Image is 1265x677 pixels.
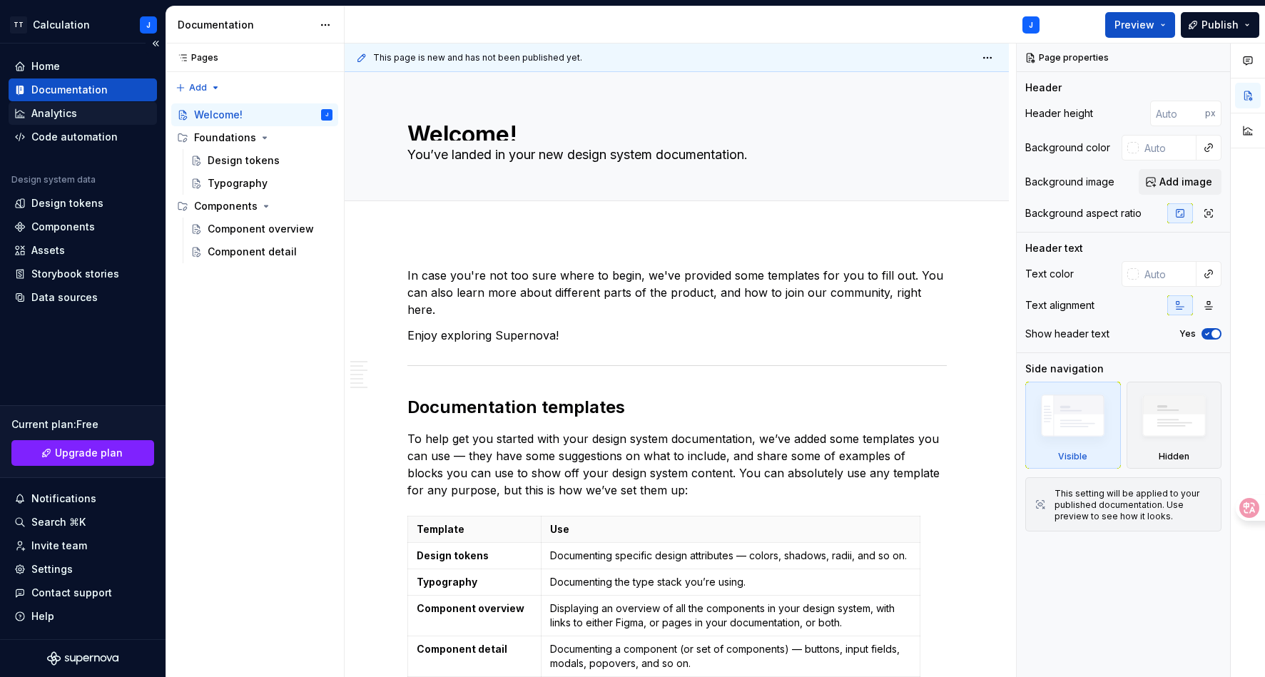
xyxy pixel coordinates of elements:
div: Components [171,195,338,218]
div: Design tokens [208,153,280,168]
h2: Documentation templates [407,396,947,419]
div: Notifications [31,492,96,506]
svg: Supernova Logo [47,651,118,666]
div: Current plan : Free [11,417,154,432]
div: Analytics [31,106,77,121]
div: This setting will be applied to your published documentation. Use preview to see how it looks. [1055,488,1212,522]
a: Assets [9,239,157,262]
div: Background aspect ratio [1025,206,1142,220]
span: Add image [1159,175,1212,189]
div: Visible [1025,382,1121,469]
div: Page tree [171,103,338,263]
textarea: Welcome! [405,118,944,141]
div: Code automation [31,130,118,144]
a: Storybook stories [9,263,157,285]
div: Typography [208,176,268,190]
p: Displaying an overview of all the components in your design system, with links to either Figma, o... [550,601,911,630]
input: Auto [1139,261,1197,287]
div: Documentation [178,18,313,32]
div: Text alignment [1025,298,1094,312]
span: Publish [1202,18,1239,32]
button: Help [9,605,157,628]
a: Design tokens [185,149,338,172]
a: Data sources [9,286,157,309]
a: Documentation [9,78,157,101]
span: Upgrade plan [55,446,123,460]
button: Notifications [9,487,157,510]
span: Preview [1114,18,1154,32]
button: Preview [1105,12,1175,38]
div: Help [31,609,54,623]
a: Code automation [9,126,157,148]
div: J [1029,19,1033,31]
div: Component overview [208,222,314,236]
div: Data sources [31,290,98,305]
div: Welcome! [194,108,243,122]
div: Invite team [31,539,87,553]
a: Component overview [185,218,338,240]
a: Analytics [9,102,157,125]
div: Side navigation [1025,362,1104,376]
button: TTCalculationJ [3,9,163,40]
a: Welcome!J [171,103,338,126]
div: Components [194,199,258,213]
input: Auto [1150,101,1205,126]
a: Component detail [185,240,338,263]
button: Collapse sidebar [146,34,166,54]
div: Components [31,220,95,234]
span: This page is new and has not been published yet. [373,52,582,63]
div: Hidden [1159,451,1189,462]
p: Documenting the type stack you’re using. [550,575,911,589]
p: Documenting specific design attributes — colors, shadows, radii, and so on. [550,549,911,563]
a: Typography [185,172,338,195]
div: TT [10,16,27,34]
div: Design system data [11,174,96,185]
p: Template [417,522,532,536]
div: Assets [31,243,65,258]
strong: Design tokens [417,549,489,561]
textarea: You’ve landed in your new design system documentation. [405,143,944,166]
div: Show header text [1025,327,1109,341]
button: Add image [1139,169,1221,195]
a: Design tokens [9,192,157,215]
p: Enjoy exploring Supernova! [407,327,947,344]
button: Contact support [9,581,157,604]
div: Header height [1025,106,1093,121]
div: Foundations [171,126,338,149]
a: Settings [9,558,157,581]
button: Search ⌘K [9,511,157,534]
div: Home [31,59,60,73]
strong: Component overview [417,602,524,614]
div: Visible [1058,451,1087,462]
div: Search ⌘K [31,515,86,529]
div: Storybook stories [31,267,119,281]
div: J [325,108,328,122]
div: Pages [171,52,218,63]
div: Background image [1025,175,1114,189]
div: Header [1025,81,1062,95]
div: Foundations [194,131,256,145]
div: Calculation [33,18,90,32]
div: Text color [1025,267,1074,281]
p: Documenting a component (or set of components) — buttons, input fields, modals, popovers, and so on. [550,642,911,671]
a: Invite team [9,534,157,557]
div: Component detail [208,245,297,259]
div: J [146,19,151,31]
strong: Component detail [417,643,507,655]
div: Design tokens [31,196,103,210]
button: Add [171,78,225,98]
button: Upgrade plan [11,440,154,466]
div: Hidden [1127,382,1222,469]
div: Background color [1025,141,1110,155]
label: Yes [1179,328,1196,340]
a: Home [9,55,157,78]
a: Components [9,215,157,238]
div: Contact support [31,586,112,600]
p: Use [550,522,911,536]
p: In case you're not too sure where to begin, we've provided some templates for you to fill out. Yo... [407,267,947,318]
div: Documentation [31,83,108,97]
p: px [1205,108,1216,119]
p: To help get you started with your design system documentation, we’ve added some templates you can... [407,430,947,499]
input: Auto [1139,135,1197,161]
